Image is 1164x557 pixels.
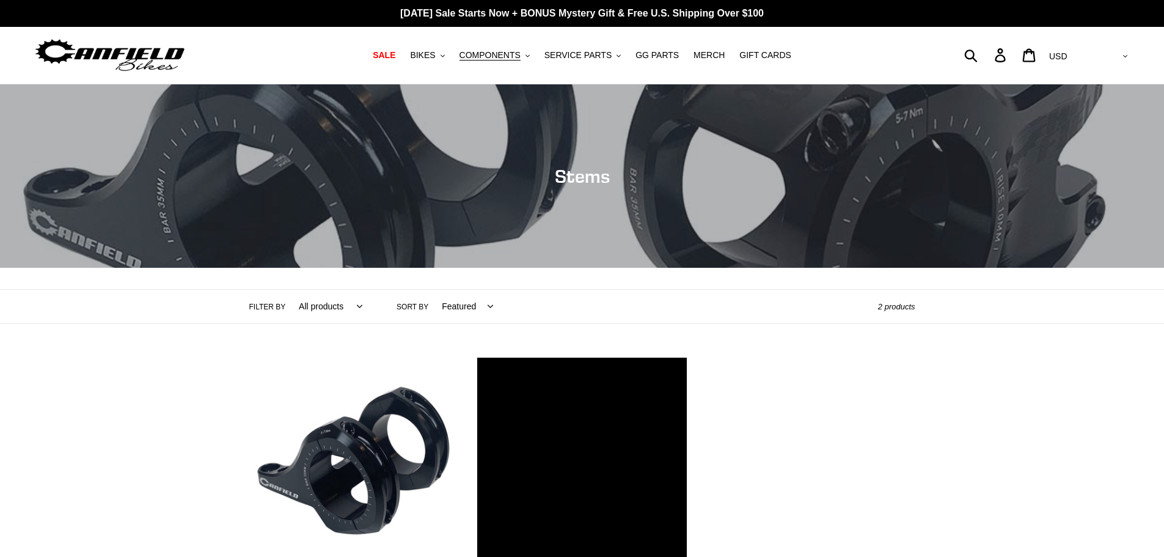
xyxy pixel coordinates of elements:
span: GIFT CARDS [739,50,791,61]
span: SERVICE PARTS [544,50,612,61]
button: COMPONENTS [453,47,536,64]
input: Search [971,42,1002,68]
label: Sort by [397,301,428,312]
a: GIFT CARDS [733,47,797,64]
span: Stems [555,165,610,187]
a: GG PARTS [629,47,685,64]
a: SALE [367,47,401,64]
a: MERCH [687,47,731,64]
button: BIKES [404,47,450,64]
span: MERCH [694,50,725,61]
span: BIKES [410,50,435,61]
span: SALE [373,50,395,61]
span: COMPONENTS [459,50,521,61]
button: SERVICE PARTS [538,47,627,64]
span: 2 products [878,302,915,311]
img: Canfield Bikes [34,36,186,75]
span: GG PARTS [635,50,679,61]
label: Filter by [249,301,286,312]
